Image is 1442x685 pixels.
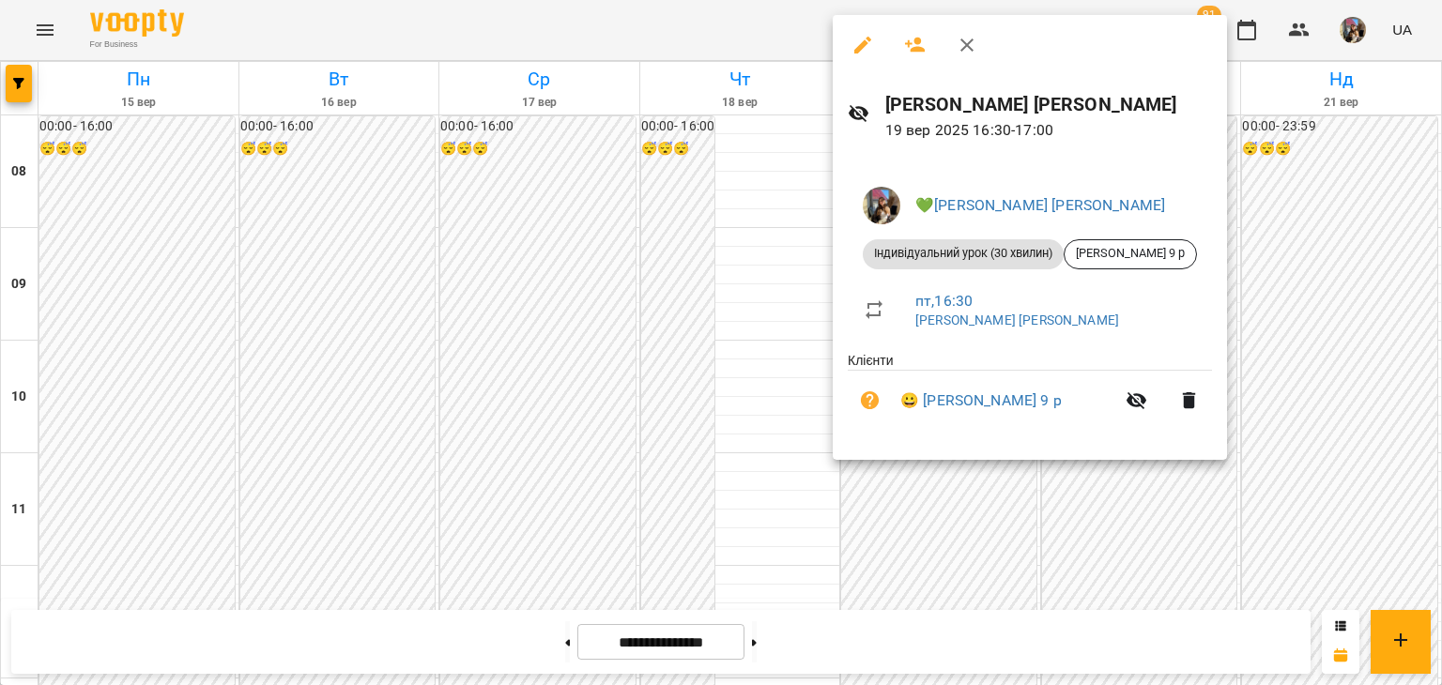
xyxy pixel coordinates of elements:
img: 497ea43cfcb3904c6063eaf45c227171.jpeg [863,187,900,224]
span: [PERSON_NAME] 9 р [1065,245,1196,262]
p: 19 вер 2025 16:30 - 17:00 [885,119,1212,142]
a: [PERSON_NAME] [PERSON_NAME] [915,312,1119,327]
button: Візит ще не сплачено. Додати оплату? [848,378,893,423]
a: 💚[PERSON_NAME] [PERSON_NAME] [915,196,1165,214]
span: Індивідуальний урок (30 хвилин) [863,245,1064,262]
a: пт , 16:30 [915,292,973,310]
a: 😀 [PERSON_NAME] 9 р [900,389,1062,412]
h6: [PERSON_NAME] [PERSON_NAME] [885,90,1212,119]
div: [PERSON_NAME] 9 р [1064,239,1197,269]
ul: Клієнти [848,351,1212,438]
